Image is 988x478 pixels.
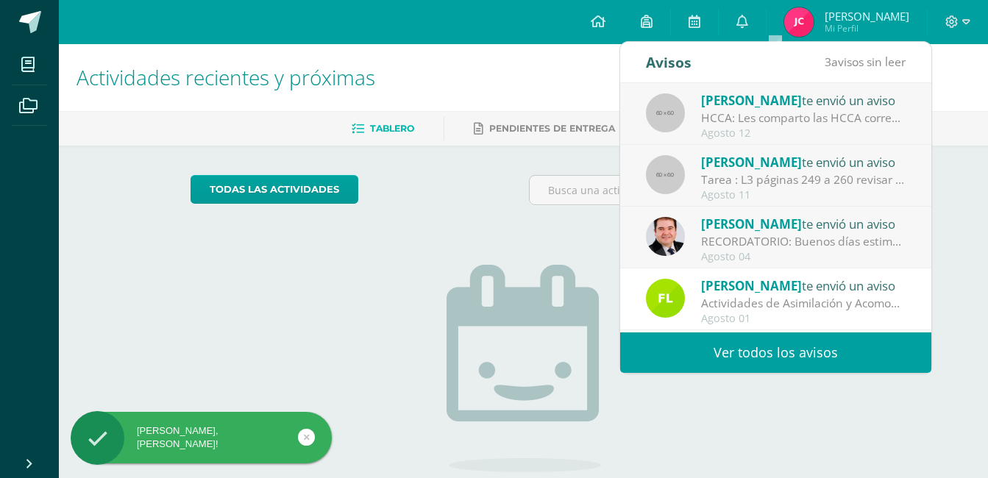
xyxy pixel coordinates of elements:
span: Pendientes de entrega [489,123,615,134]
div: Actividades de Asimilación y Acomodación - Robótica III Unidad - Segundo Primaria: Buenas tardes ... [701,295,906,312]
span: Mi Perfil [825,22,909,35]
div: Agosto 12 [701,127,906,140]
div: Agosto 01 [701,313,906,325]
span: [PERSON_NAME] [701,277,802,294]
a: Ver todos los avisos [620,332,931,373]
a: Tablero [352,117,414,140]
div: [PERSON_NAME], [PERSON_NAME]! [71,424,332,451]
img: 60x60 [646,93,685,132]
div: Agosto 11 [701,189,906,201]
div: te envió un aviso [701,214,906,233]
div: Agosto 04 [701,251,906,263]
span: Actividades recientes y próximas [77,63,375,91]
img: 60x60 [646,155,685,194]
a: todas las Actividades [191,175,358,204]
span: [PERSON_NAME] [701,154,802,171]
span: [PERSON_NAME] [701,215,802,232]
div: HCCA: Les comparto las HCCA correspondientes a la Unidad 4. Se adjunta Hoja que deben llenar para... [701,110,906,126]
span: Tablero [370,123,414,134]
span: [PERSON_NAME] [825,9,909,24]
div: te envió un aviso [701,276,906,295]
div: te envió un aviso [701,152,906,171]
img: 87496ba8254d5252635189764968a71c.png [784,7,814,37]
span: avisos sin leer [825,54,906,70]
div: Avisos [646,42,692,82]
div: te envió un aviso [701,90,906,110]
span: [PERSON_NAME] [701,92,802,109]
img: d6c3c6168549c828b01e81933f68206c.png [646,279,685,318]
span: 3 [825,54,831,70]
div: RECORDATORIO: Buenos días estimados Padres y Madres de familia Les recordamos que la hora de sali... [701,233,906,250]
a: Pendientes de entrega [474,117,615,140]
input: Busca una actividad próxima aquí... [530,176,856,204]
img: 57933e79c0f622885edf5cfea874362b.png [646,217,685,256]
img: no_activities.png [447,265,601,472]
div: Tarea : L3 páginas 249 a 260 revisar y completar las actividades que faltan. [701,171,906,188]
